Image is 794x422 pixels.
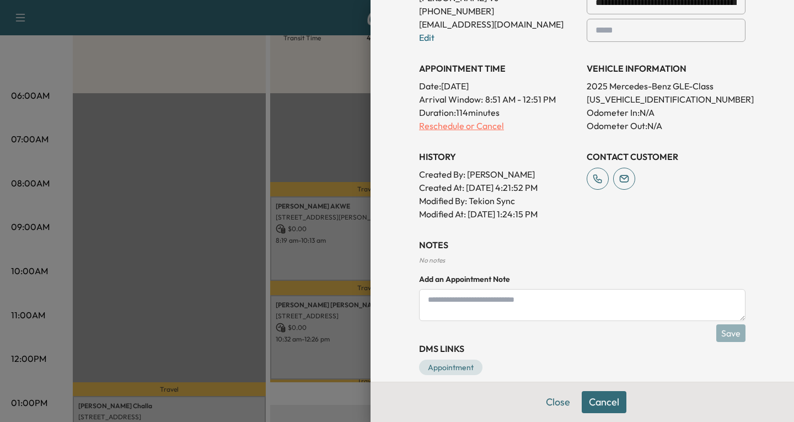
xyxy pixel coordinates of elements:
[419,342,745,355] h3: DMS Links
[419,106,578,119] p: Duration: 114 minutes
[419,238,745,252] h3: NOTES
[582,391,626,413] button: Cancel
[587,119,745,132] p: Odometer Out: N/A
[419,181,578,194] p: Created At : [DATE] 4:21:52 PM
[419,168,578,181] p: Created By : [PERSON_NAME]
[419,150,578,163] h3: History
[419,119,578,132] p: Reschedule or Cancel
[587,79,745,93] p: 2025 Mercedes-Benz GLE-Class
[587,106,745,119] p: Odometer In: N/A
[419,4,578,18] p: [PHONE_NUMBER]
[419,79,578,93] p: Date: [DATE]
[587,62,745,75] h3: VEHICLE INFORMATION
[419,360,482,375] a: Appointment
[419,274,745,285] h4: Add an Appointment Note
[587,93,745,106] p: [US_VEHICLE_IDENTIFICATION_NUMBER]
[539,391,577,413] button: Close
[419,194,578,207] p: Modified By : Tekion Sync
[419,18,578,31] p: [EMAIL_ADDRESS][DOMAIN_NAME]
[419,256,745,265] div: No notes
[419,207,578,221] p: Modified At : [DATE] 1:24:15 PM
[419,32,434,43] a: Edit
[419,62,578,75] h3: APPOINTMENT TIME
[587,150,745,163] h3: CONTACT CUSTOMER
[419,93,578,106] p: Arrival Window:
[485,93,556,106] span: 8:51 AM - 12:51 PM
